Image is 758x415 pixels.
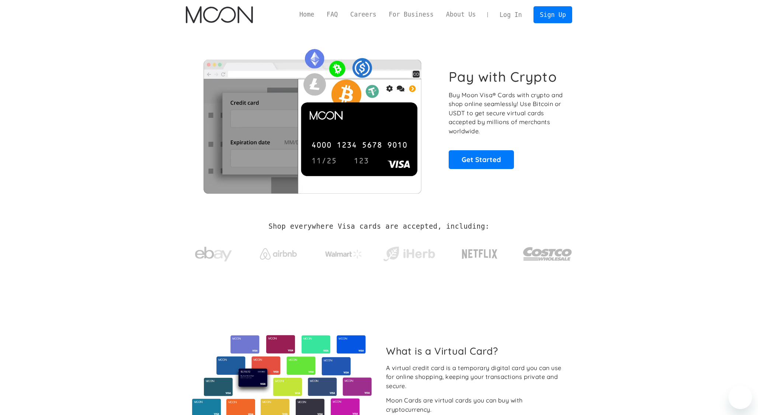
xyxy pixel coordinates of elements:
[383,10,440,19] a: For Business
[325,250,362,259] img: Walmart
[316,242,371,262] a: Walmart
[461,245,498,263] img: Netflix
[449,150,514,169] a: Get Started
[440,10,482,19] a: About Us
[186,6,253,23] img: Moon Logo
[186,6,253,23] a: home
[449,68,557,85] h1: Pay with Crypto
[268,222,489,231] h2: Shop everywhere Visa cards are accepted, including:
[186,44,438,193] img: Moon Cards let you spend your crypto anywhere Visa is accepted.
[523,233,572,271] a: Costco
[382,245,437,264] img: iHerb
[195,243,232,266] img: ebay
[293,10,320,19] a: Home
[729,386,752,409] iframe: Кнопка запуска окна обмена сообщениями
[320,10,344,19] a: FAQ
[386,396,566,414] div: Moon Cards are virtual cards you can buy with cryptocurrency.
[344,10,382,19] a: Careers
[186,235,241,270] a: ebay
[260,248,297,260] img: Airbnb
[523,240,572,268] img: Costco
[386,363,566,391] div: A virtual credit card is a temporary digital card you can use for online shopping, keeping your t...
[533,6,572,23] a: Sign Up
[493,7,528,23] a: Log In
[447,238,513,267] a: Netflix
[386,345,566,357] h2: What is a Virtual Card?
[251,241,306,263] a: Airbnb
[382,237,437,267] a: iHerb
[449,91,564,136] p: Buy Moon Visa® Cards with crypto and shop online seamlessly! Use Bitcoin or USDT to get secure vi...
